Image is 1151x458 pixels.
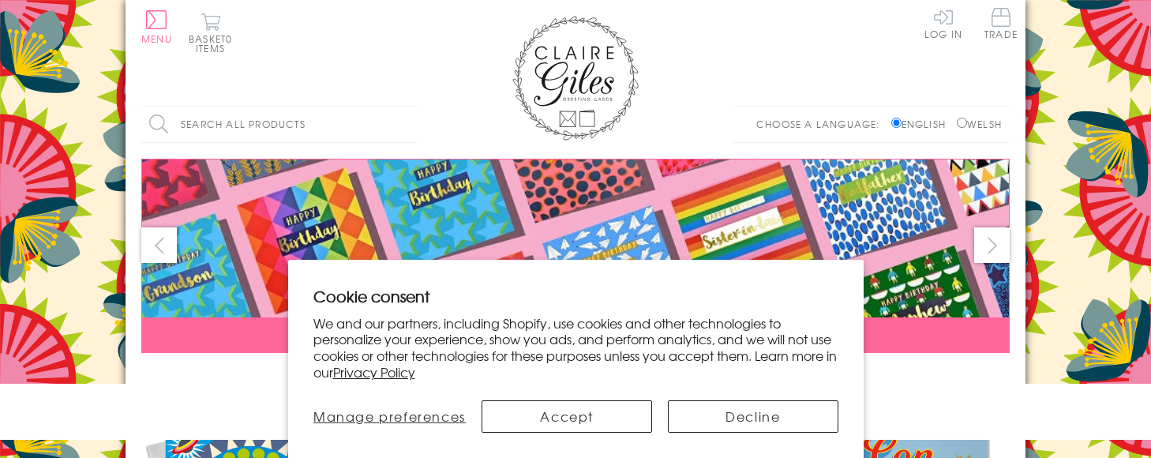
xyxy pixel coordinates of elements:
a: Log In [924,8,962,39]
span: Menu [141,32,172,46]
a: Trade [984,8,1018,42]
button: Accept [482,400,652,433]
input: Welsh [957,118,967,128]
input: Search all products [141,107,418,142]
span: 0 items [196,32,232,55]
button: Basket0 items [189,13,232,53]
span: Manage preferences [313,407,466,426]
label: English [891,117,954,131]
img: Claire Giles Greetings Cards [512,16,639,141]
button: Decline [668,400,838,433]
button: prev [141,227,177,263]
button: Manage preferences [313,400,467,433]
p: Choose a language: [756,117,888,131]
label: Welsh [957,117,1002,131]
h2: Cookie consent [313,285,838,307]
input: English [891,118,902,128]
p: We and our partners, including Shopify, use cookies and other technologies to personalize your ex... [313,315,838,381]
span: Trade [984,8,1018,39]
button: next [974,227,1010,263]
input: Search [402,107,418,142]
div: Carousel Pagination [141,365,1010,389]
button: Menu [141,10,172,43]
a: Privacy Policy [333,362,415,381]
